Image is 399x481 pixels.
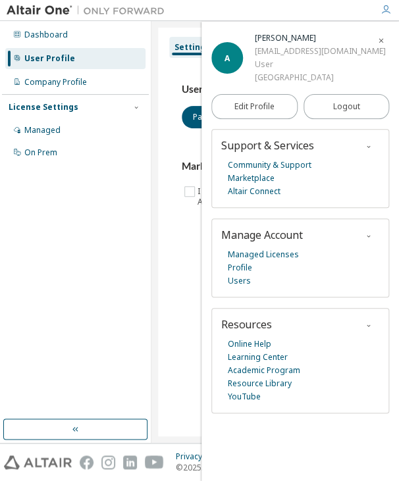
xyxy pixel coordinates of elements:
a: YouTube [228,390,261,403]
img: Altair One [7,4,171,17]
a: Profile [228,261,252,274]
a: Learning Center [228,351,288,364]
span: Logout [332,100,359,113]
img: altair_logo.svg [4,455,72,469]
a: Altair Connect [228,185,280,198]
a: Online Help [228,338,271,351]
div: Dashboard [24,30,68,40]
div: Company Profile [24,77,87,88]
span: A [225,53,230,64]
div: User Profile [24,53,75,64]
a: Managed Licenses [228,248,299,261]
label: I would like to receive marketing emails from Altair [198,184,369,210]
div: User [255,58,386,71]
a: Users [228,274,251,288]
h3: Marketing Preferences [182,160,369,173]
div: Managed [24,125,61,136]
p: © 2025 Altair Engineering, Inc. All Rights Reserved. [176,462,379,473]
button: Password and Security Settings [182,106,323,128]
a: Edit Profile [211,94,298,119]
a: Academic Program [228,364,300,377]
span: Resources [221,317,272,332]
a: Marketplace [228,172,275,185]
span: Support & Services [221,138,314,153]
img: linkedin.svg [123,455,137,469]
a: Resource Library [228,377,292,390]
div: [EMAIL_ADDRESS][DOMAIN_NAME] [255,45,386,58]
img: instagram.svg [101,455,115,469]
img: youtube.svg [145,455,164,469]
button: Logout [304,94,390,119]
img: facebook.svg [80,455,93,469]
a: Community & Support [228,159,311,172]
h3: User Profile [182,83,369,96]
div: Privacy [176,451,215,462]
span: Edit Profile [234,101,275,112]
div: On Prem [24,147,57,158]
div: Aleya Sofea [255,32,386,45]
div: Settings [174,42,210,53]
div: License Settings [9,102,78,113]
span: Manage Account [221,228,303,242]
div: [GEOGRAPHIC_DATA] [255,71,386,84]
